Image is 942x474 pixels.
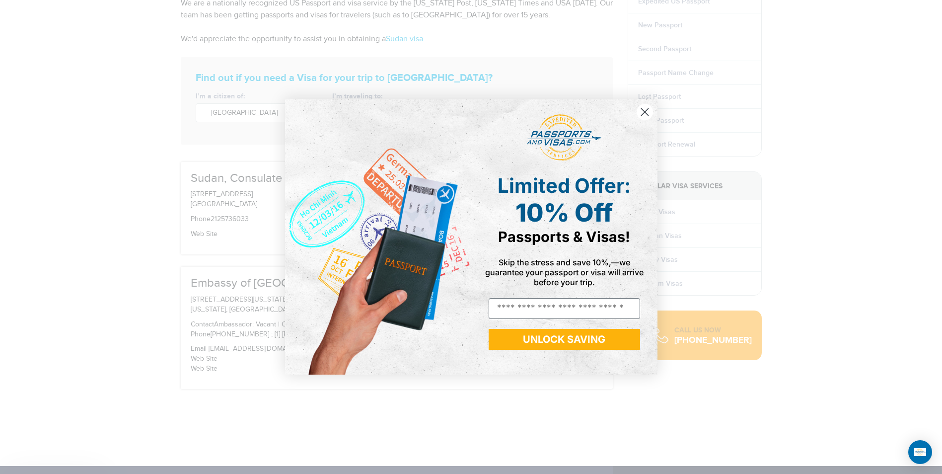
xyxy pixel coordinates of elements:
[515,198,613,228] span: 10% Off
[908,440,932,464] div: Open Intercom Messenger
[498,173,631,198] span: Limited Offer:
[498,228,630,245] span: Passports & Visas!
[485,257,644,287] span: Skip the stress and save 10%,—we guarantee your passport or visa will arrive before your trip.
[527,114,601,161] img: passports and visas
[489,329,640,350] button: UNLOCK SAVING
[285,99,471,374] img: de9cda0d-0715-46ca-9a25-073762a91ba7.png
[636,103,653,121] button: Close dialog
